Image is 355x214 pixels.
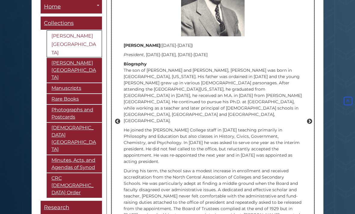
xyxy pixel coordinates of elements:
[47,155,102,173] a: Minutes, Acts, and Agendas of Synod
[124,127,302,165] p: He joined the [PERSON_NAME] College staff in [DATE] teaching primarily in Philosophy and Educatio...
[47,105,102,122] a: Photographs and Postcards
[124,52,144,57] em: President
[342,98,353,104] a: Back to Top
[47,173,102,198] a: CRC [DEMOGRAPHIC_DATA] Order
[41,17,102,30] a: Collections
[47,58,102,83] a: [PERSON_NAME][GEOGRAPHIC_DATA]
[47,94,102,104] a: Rare Books
[124,52,302,58] p: , [DATE]-[DATE], [DATE]-[DATE]
[47,83,102,93] a: Manuscripts
[44,204,69,211] span: Research
[307,119,313,125] button: Next
[124,61,302,124] p: The son of [PERSON_NAME] and [PERSON_NAME], [PERSON_NAME] was born in [GEOGRAPHIC_DATA], [US_STAT...
[47,123,102,155] a: [DEMOGRAPHIC_DATA][GEOGRAPHIC_DATA]
[124,61,147,67] strong: Biography
[44,20,74,26] span: Collections
[44,3,61,10] span: Home
[115,119,121,125] button: Previous
[124,43,160,48] strong: [PERSON_NAME]
[124,42,302,49] p: ([DATE]-[DATE])
[47,30,102,57] a: [PERSON_NAME][GEOGRAPHIC_DATA]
